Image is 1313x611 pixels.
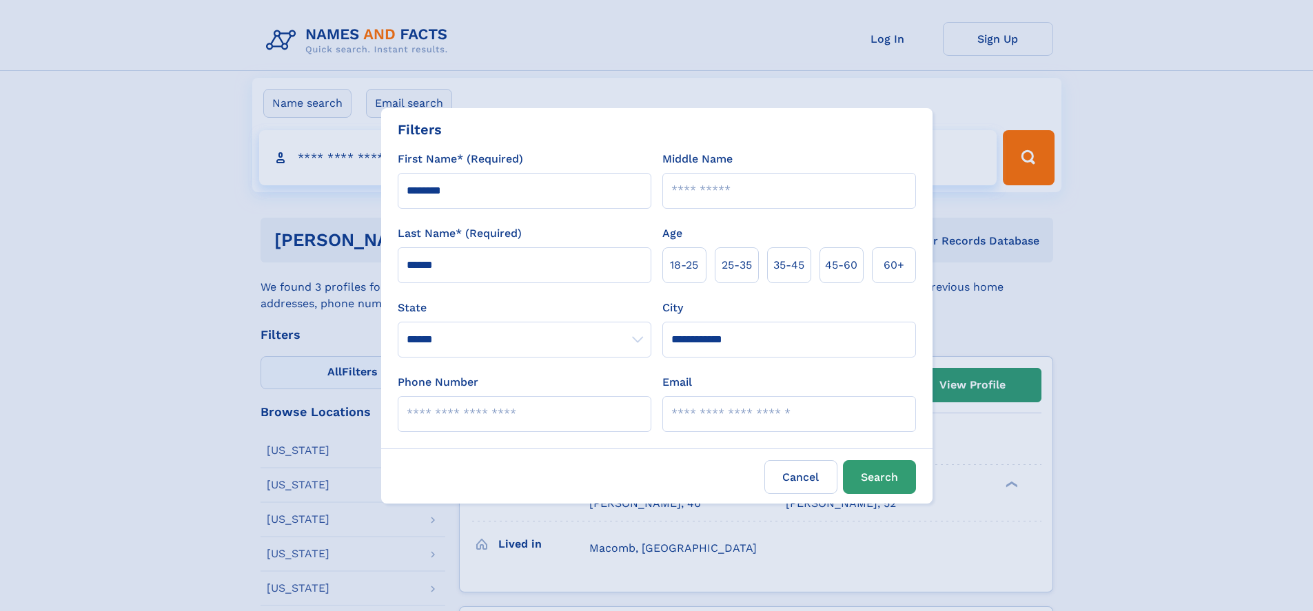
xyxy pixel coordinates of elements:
[773,257,804,273] span: 35‑45
[662,374,692,391] label: Email
[398,225,522,242] label: Last Name* (Required)
[662,151,733,167] label: Middle Name
[398,151,523,167] label: First Name* (Required)
[662,300,683,316] label: City
[398,119,442,140] div: Filters
[884,257,904,273] span: 60+
[662,225,682,242] label: Age
[843,460,916,494] button: Search
[825,257,857,273] span: 45‑60
[398,374,478,391] label: Phone Number
[764,460,837,494] label: Cancel
[398,300,651,316] label: State
[722,257,752,273] span: 25‑35
[670,257,698,273] span: 18‑25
